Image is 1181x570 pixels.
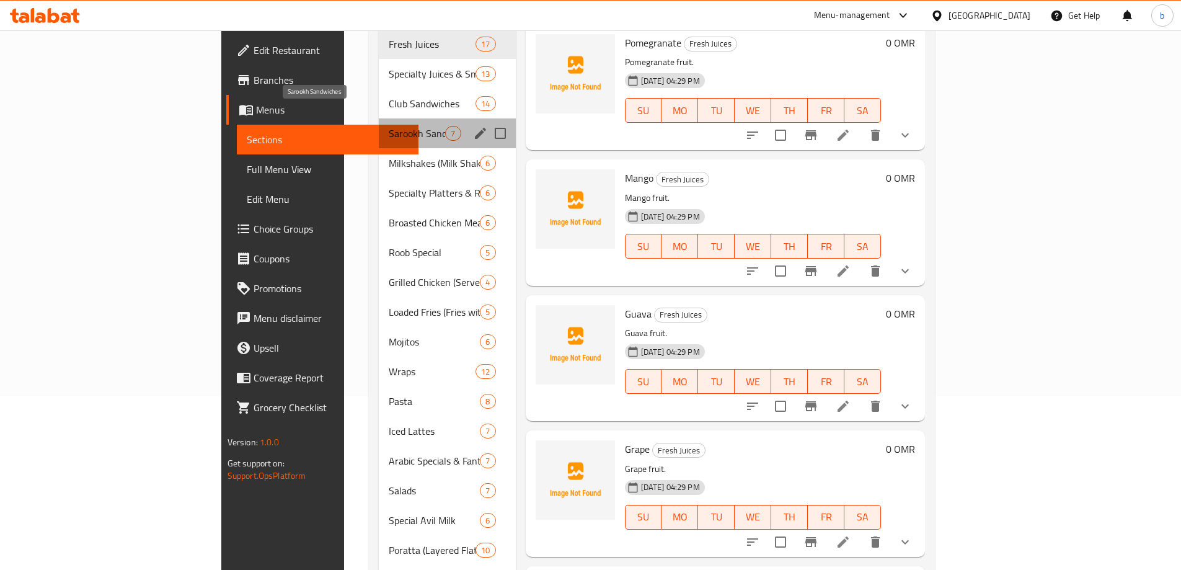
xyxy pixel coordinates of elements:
[480,158,495,169] span: 6
[666,508,693,526] span: MO
[630,238,657,256] span: SU
[698,505,735,530] button: TU
[630,102,657,120] span: SU
[237,184,418,214] a: Edit Menu
[703,102,730,120] span: TU
[661,234,698,259] button: MO
[776,508,803,526] span: TH
[389,364,475,379] span: Wraps
[886,440,915,458] h6: 0 OMR
[813,238,839,256] span: FR
[226,274,418,303] a: Promotions
[625,440,650,458] span: Grape
[849,508,876,526] span: SA
[480,187,495,199] span: 6
[226,363,418,393] a: Coverage Report
[480,425,495,437] span: 7
[767,122,794,148] span: Select to update
[890,256,920,286] button: show more
[226,333,418,363] a: Upsell
[698,234,735,259] button: TU
[849,238,876,256] span: SA
[476,38,495,50] span: 17
[738,256,767,286] button: sort-choices
[625,326,882,341] p: Guava fruit.
[813,102,839,120] span: FR
[738,527,767,557] button: sort-choices
[625,33,681,52] span: Pomegranate
[237,154,418,184] a: Full Menu View
[389,156,480,171] span: Milkshakes (Milk Shake Crush)
[480,455,495,467] span: 7
[796,391,826,421] button: Branch-specific-item
[625,169,653,187] span: Mango
[389,185,480,200] div: Specialty Platters & Rolls
[389,66,475,81] span: Specialty Juices & Smoothies
[260,434,279,450] span: 1.0.0
[379,238,515,267] div: Roob Special5
[796,256,826,286] button: Branch-specific-item
[389,215,480,230] div: Broasted Chicken Meals
[480,185,495,200] div: items
[389,424,480,439] div: Iced Lattes
[480,424,495,439] div: items
[684,37,737,51] div: Fresh Juices
[536,169,615,249] img: Mango
[471,124,490,143] button: edit
[636,211,705,223] span: [DATE] 04:29 PM
[890,391,920,421] button: show more
[254,221,409,236] span: Choice Groups
[476,68,495,80] span: 13
[808,369,844,394] button: FR
[254,281,409,296] span: Promotions
[657,172,709,187] span: Fresh Juices
[446,128,460,140] span: 7
[666,102,693,120] span: MO
[844,505,881,530] button: SA
[703,373,730,391] span: TU
[625,234,662,259] button: SU
[379,29,515,59] div: Fresh Juices17
[379,118,515,148] div: Sarookh Sandwiches7edit
[247,132,409,147] span: Sections
[480,245,495,260] div: items
[389,334,480,349] div: Mojitos
[475,543,495,558] div: items
[684,37,736,51] span: Fresh Juices
[475,96,495,111] div: items
[254,251,409,266] span: Coupons
[476,98,495,110] span: 14
[389,453,480,468] span: Arabic Specials & Fantasia Platters
[480,277,495,288] span: 4
[666,373,693,391] span: MO
[536,305,615,385] img: Guava
[698,369,735,394] button: TU
[860,256,890,286] button: delete
[886,169,915,187] h6: 0 OMR
[735,369,771,394] button: WE
[389,96,475,111] div: Club Sandwiches
[636,75,705,87] span: [DATE] 04:29 PM
[661,505,698,530] button: MO
[625,305,652,323] span: Guava
[860,527,890,557] button: delete
[836,399,851,414] a: Edit menu item
[735,98,771,123] button: WE
[808,98,844,123] button: FR
[247,192,409,207] span: Edit Menu
[480,215,495,230] div: items
[226,95,418,125] a: Menus
[808,234,844,259] button: FR
[836,264,851,278] a: Edit menu item
[379,59,515,89] div: Specialty Juices & Smoothies13
[389,394,480,409] span: Pasta
[771,505,808,530] button: TH
[661,369,698,394] button: MO
[256,102,409,117] span: Menus
[480,515,495,527] span: 6
[379,446,515,476] div: Arabic Specials & Fantasia Platters7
